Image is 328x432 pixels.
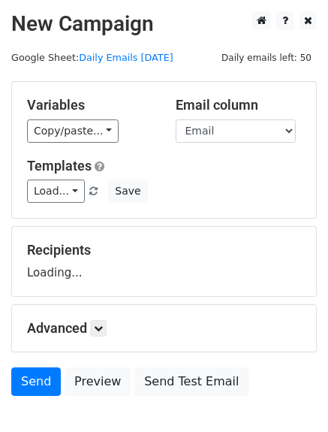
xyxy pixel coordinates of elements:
[216,52,317,63] a: Daily emails left: 50
[27,180,85,203] a: Load...
[176,97,302,113] h5: Email column
[27,158,92,174] a: Templates
[27,242,301,281] div: Loading...
[134,367,248,396] a: Send Test Email
[108,180,147,203] button: Save
[65,367,131,396] a: Preview
[27,320,301,337] h5: Advanced
[11,11,317,37] h2: New Campaign
[27,119,119,143] a: Copy/paste...
[27,97,153,113] h5: Variables
[79,52,173,63] a: Daily Emails [DATE]
[11,367,61,396] a: Send
[27,242,301,258] h5: Recipients
[11,52,173,63] small: Google Sheet:
[216,50,317,66] span: Daily emails left: 50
